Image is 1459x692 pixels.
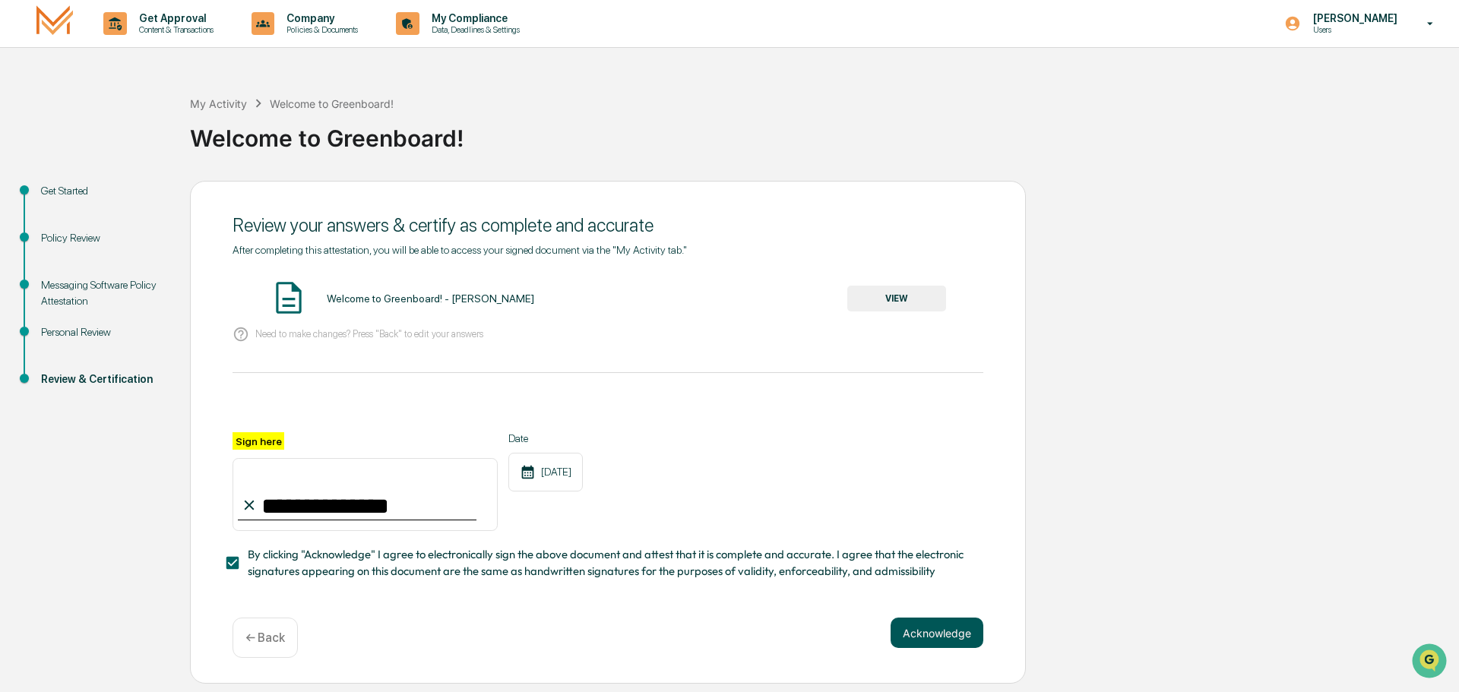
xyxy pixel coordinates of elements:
[41,277,166,309] div: Messaging Software Policy Attestation
[190,97,247,110] div: My Activity
[127,24,221,35] p: Content & Transactions
[1301,24,1405,35] p: Users
[274,12,366,24] p: Company
[9,185,104,213] a: 🖐️Preclearance
[15,116,43,144] img: 1746055101610-c473b297-6a78-478c-a979-82029cc54cd1
[41,371,166,387] div: Review & Certification
[248,546,971,580] span: By clicking "Acknowledge" I agree to electronically sign the above document and attest that it is...
[15,193,27,205] div: 🖐️
[190,112,1451,152] div: Welcome to Greenboard!
[233,244,687,256] span: After completing this attestation, you will be able to access your signed document via the "My Ac...
[1301,12,1405,24] p: [PERSON_NAME]
[30,220,96,235] span: Data Lookup
[107,257,184,269] a: Powered byPylon
[36,5,73,41] img: logo
[419,12,527,24] p: My Compliance
[30,191,98,207] span: Preclearance
[104,185,195,213] a: 🗄️Attestations
[52,131,192,144] div: We're available if you need us!
[15,32,277,56] p: How can we help?
[41,183,166,199] div: Get Started
[52,116,249,131] div: Start new chat
[233,432,284,450] label: Sign here
[41,230,166,246] div: Policy Review
[847,286,946,311] button: VIEW
[419,24,527,35] p: Data, Deadlines & Settings
[270,97,394,110] div: Welcome to Greenboard!
[255,328,483,340] p: Need to make changes? Press "Back" to edit your answers
[891,618,983,648] button: Acknowledge
[127,12,221,24] p: Get Approval
[9,214,102,242] a: 🔎Data Lookup
[41,324,166,340] div: Personal Review
[233,214,983,236] div: Review your answers & certify as complete and accurate
[274,24,366,35] p: Policies & Documents
[327,292,534,305] div: Welcome to Greenboard! - [PERSON_NAME]
[508,453,583,491] div: [DATE]
[245,630,285,645] p: ← Back
[508,432,583,444] label: Date
[110,193,122,205] div: 🗄️
[125,191,188,207] span: Attestations
[1410,642,1451,683] iframe: Open customer support
[151,258,184,269] span: Pylon
[15,222,27,234] div: 🔎
[258,121,277,139] button: Start new chat
[270,279,308,317] img: Document Icon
